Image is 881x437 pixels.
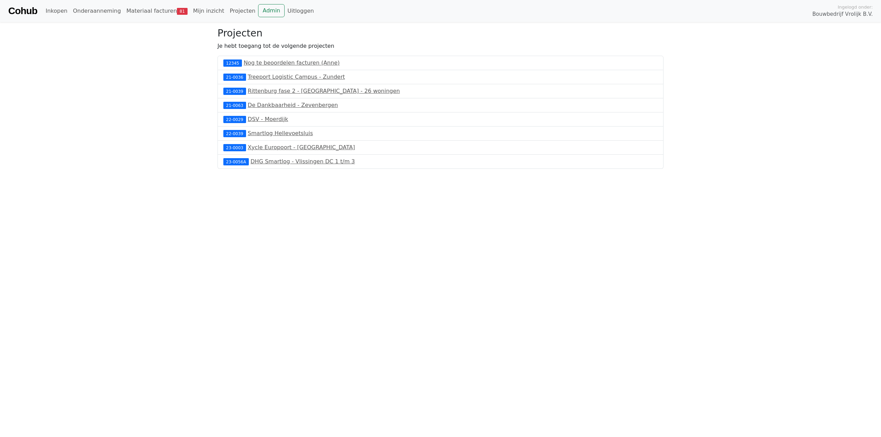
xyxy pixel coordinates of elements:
[70,4,124,18] a: Onderaanneming
[248,116,288,122] a: DSV - Moerdijk
[223,59,242,66] div: 12345
[217,28,664,39] h3: Projecten
[223,88,246,95] div: 21-0039
[248,88,400,94] a: Rittenburg fase 2 - [GEOGRAPHIC_DATA] - 26 woningen
[223,144,246,151] div: 23-0003
[223,74,246,80] div: 21-0036
[248,102,338,108] a: De Dankbaarheid - Zevenbergen
[248,144,355,151] a: Xycle Europoort - [GEOGRAPHIC_DATA]
[812,10,873,18] span: Bouwbedrijf Vrolijk B.V.
[838,4,873,10] span: Ingelogd onder:
[190,4,227,18] a: Mijn inzicht
[223,158,249,165] div: 23-0056A
[227,4,258,18] a: Projecten
[217,42,664,50] p: Je hebt toegang tot de volgende projecten
[8,3,37,19] a: Cohub
[258,4,285,17] a: Admin
[223,102,246,109] div: 21-0063
[248,74,345,80] a: Treeport Logistic Campus - Zundert
[43,4,70,18] a: Inkopen
[124,4,190,18] a: Materiaal facturen81
[177,8,188,15] span: 81
[223,116,246,123] div: 22-0029
[285,4,317,18] a: Uitloggen
[251,158,355,165] a: DHG Smartlog - Vlissingen DC 1 t/m 3
[223,130,246,137] div: 22-0039
[244,59,340,66] a: Nog te beoordelen facturen (Anne)
[248,130,313,136] a: Smartlog Hellevoetsluis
